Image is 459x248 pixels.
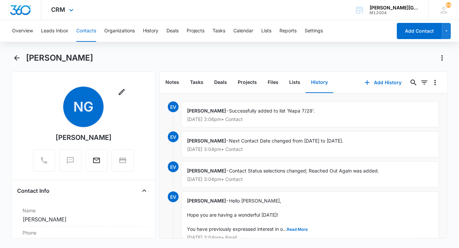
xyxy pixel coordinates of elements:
div: [PERSON_NAME] [55,132,112,143]
button: Deals [166,20,179,42]
h4: Contact Info [17,187,49,195]
button: Read More [287,227,308,231]
span: Hello [PERSON_NAME], Hope you are having a wonderful [DATE]! You have previously expressed intere... [187,198,308,232]
button: Organizations [104,20,135,42]
dd: --- [23,238,144,246]
button: History [143,20,158,42]
dd: [PERSON_NAME] [23,215,144,223]
h1: [PERSON_NAME] [26,53,93,63]
span: [PERSON_NAME] [187,138,226,144]
button: Lists [284,72,306,93]
p: [DATE] 3:06pm • Contact [187,117,433,122]
button: Actions [437,53,448,63]
button: Add Contact [397,23,442,39]
div: account name [370,5,419,10]
div: - [181,131,439,157]
button: Projects [232,72,262,93]
span: [PERSON_NAME] [187,198,226,204]
button: Leads Inbox [41,20,68,42]
button: Projects [187,20,204,42]
span: 89 [446,2,451,8]
button: Add History [358,74,408,91]
span: EV [168,161,179,172]
div: - [181,101,439,127]
button: Overflow Menu [430,77,441,88]
div: account id [370,10,419,15]
button: Overview [12,20,33,42]
label: Name [23,207,144,214]
button: Deals [209,72,232,93]
span: EV [168,191,179,202]
p: [DATE] 3:04pm • Contact [187,177,433,182]
span: Contact Status selections changed; Reached Out Again was added. [229,168,379,174]
button: Lists [261,20,271,42]
button: Calendar [233,20,253,42]
p: [DATE] 3:04pm • Email [187,235,433,240]
div: - [181,161,439,187]
a: Email [85,160,108,165]
div: notifications count [446,2,451,8]
label: Phone [23,229,144,236]
button: History [306,72,333,93]
span: EV [168,101,179,112]
span: NG [63,87,104,127]
button: Contacts [76,20,96,42]
button: Close [139,185,150,196]
button: Notes [160,72,185,93]
button: Back [11,53,22,63]
button: Settings [305,20,323,42]
span: Successfully added to list 'Napa 7/28'. [229,108,315,114]
div: - [181,191,439,246]
button: Reports [279,20,297,42]
span: CRM [51,6,66,13]
span: [PERSON_NAME] [187,108,226,114]
button: Search... [408,77,419,88]
div: Name[PERSON_NAME] [17,204,150,226]
button: Email [85,149,108,172]
span: [PERSON_NAME] [187,168,226,174]
span: EV [168,131,179,142]
button: Filters [419,77,430,88]
span: Next Contact Date changed from [DATE] to [DATE]. [229,138,343,144]
button: Tasks [185,72,209,93]
p: [DATE] 3:04pm • Contact [187,147,433,152]
button: Files [262,72,284,93]
button: Tasks [213,20,225,42]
